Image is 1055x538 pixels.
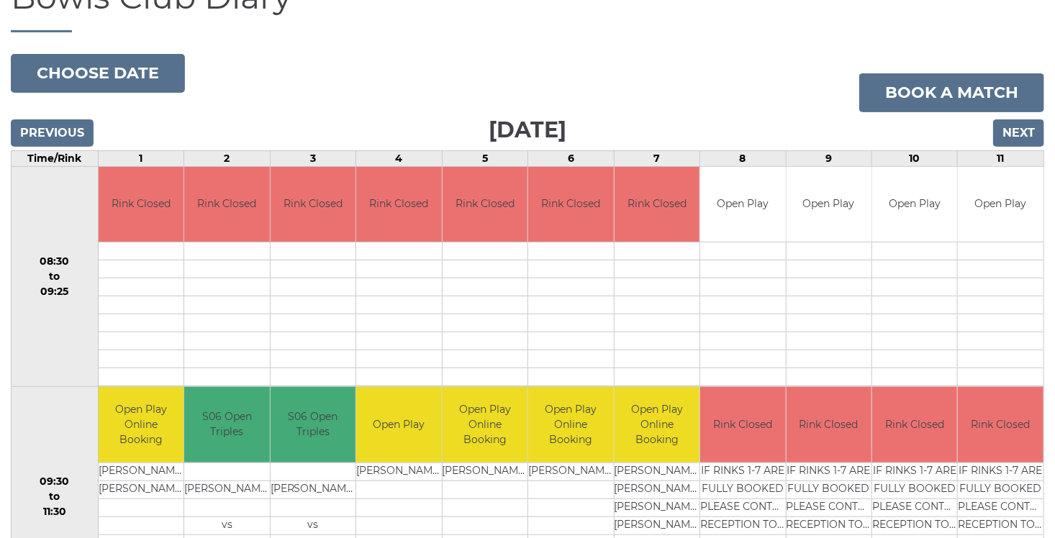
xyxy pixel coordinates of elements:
[443,387,527,462] td: Open Play Online Booking
[700,516,785,534] td: RECEPTION TO BOOK
[271,480,356,498] td: [PERSON_NAME]
[271,516,356,534] td: vs
[528,150,614,166] td: 6
[700,462,785,480] td: IF RINKS 1-7 ARE
[99,480,184,498] td: [PERSON_NAME]
[700,498,785,516] td: PLEASE CONTACT
[958,167,1043,242] td: Open Play
[356,167,441,242] td: Rink Closed
[271,387,356,462] td: S06 Open Triples
[12,150,99,166] td: Time/Rink
[615,516,699,534] td: [PERSON_NAME]
[787,167,871,242] td: Open Play
[12,166,99,387] td: 08:30 to 09:25
[700,387,785,462] td: Rink Closed
[443,462,527,480] td: [PERSON_NAME]
[184,516,269,534] td: vs
[442,150,527,166] td: 5
[99,167,184,242] td: Rink Closed
[872,462,957,480] td: IF RINKS 1-7 ARE
[700,480,785,498] td: FULLY BOOKED
[786,150,871,166] td: 9
[958,480,1043,498] td: FULLY BOOKED
[615,498,699,516] td: [PERSON_NAME]
[528,387,613,462] td: Open Play Online Booking
[859,73,1044,112] a: Book a match
[270,150,356,166] td: 3
[614,150,699,166] td: 7
[700,150,786,166] td: 8
[958,516,1043,534] td: RECEPTION TO BOOK
[11,54,185,93] button: Choose date
[615,387,699,462] td: Open Play Online Booking
[271,167,356,242] td: Rink Closed
[184,480,269,498] td: [PERSON_NAME]
[356,150,442,166] td: 4
[958,498,1043,516] td: PLEASE CONTACT
[356,387,441,462] td: Open Play
[184,387,269,462] td: S06 Open Triples
[787,462,871,480] td: IF RINKS 1-7 ARE
[11,119,94,147] input: Previous
[872,387,957,462] td: Rink Closed
[99,462,184,480] td: [PERSON_NAME]
[787,516,871,534] td: RECEPTION TO BOOK
[98,150,184,166] td: 1
[872,167,957,242] td: Open Play
[700,167,785,242] td: Open Play
[443,167,527,242] td: Rink Closed
[528,462,613,480] td: [PERSON_NAME]
[872,150,958,166] td: 10
[184,150,270,166] td: 2
[184,167,269,242] td: Rink Closed
[787,498,871,516] td: PLEASE CONTACT
[958,150,1044,166] td: 11
[99,387,184,462] td: Open Play Online Booking
[872,480,957,498] td: FULLY BOOKED
[356,462,441,480] td: [PERSON_NAME]
[958,387,1043,462] td: Rink Closed
[787,387,871,462] td: Rink Closed
[528,167,613,242] td: Rink Closed
[993,119,1044,147] input: Next
[787,480,871,498] td: FULLY BOOKED
[615,462,699,480] td: [PERSON_NAME]
[958,462,1043,480] td: IF RINKS 1-7 ARE
[872,516,957,534] td: RECEPTION TO BOOK
[615,167,699,242] td: Rink Closed
[872,498,957,516] td: PLEASE CONTACT
[615,480,699,498] td: [PERSON_NAME]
